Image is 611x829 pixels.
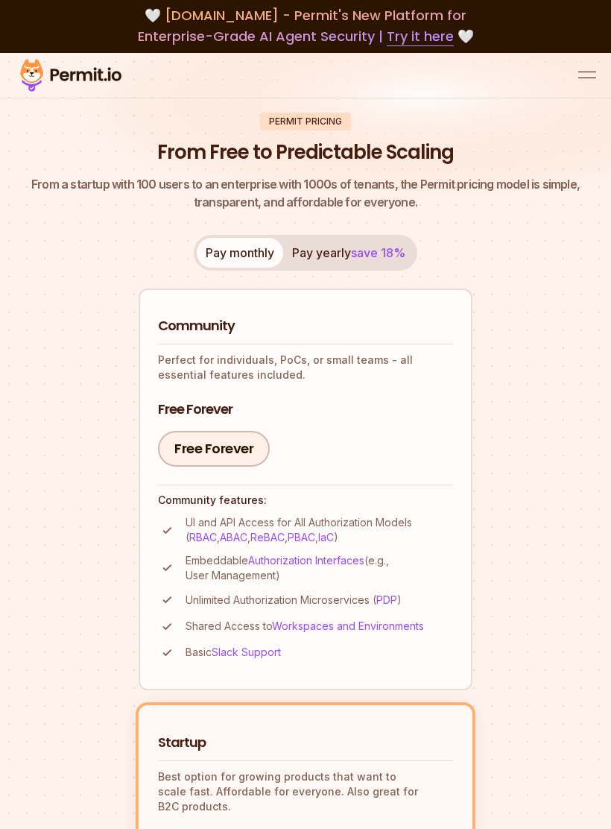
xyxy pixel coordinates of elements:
[138,6,467,45] span: [DOMAIN_NAME] - Permit's New Platform for Enterprise-Grade AI Agent Security |
[288,531,315,543] a: PBAC
[158,431,270,467] a: Free Forever
[578,66,596,84] button: open menu
[158,400,453,419] h3: Free Forever
[15,56,127,95] img: Permit logo
[272,620,424,632] a: Workspaces and Environments
[186,645,281,660] p: Basic
[387,27,454,46] a: Try it here
[376,593,397,606] a: PDP
[189,531,217,543] a: RBAC
[250,531,285,543] a: ReBAC
[248,554,364,567] a: Authorization Interfaces
[157,139,454,166] h1: From Free to Predictable Scaling
[220,531,247,543] a: ABAC
[158,317,453,335] h2: Community
[186,515,453,545] p: UI and API Access for All Authorization Models ( , , , , )
[158,734,453,752] h2: Startup
[158,493,453,508] h4: Community features:
[158,769,453,814] p: Best option for growing products that want to scale fast. Affordable for everyone. Also great for...
[260,113,351,130] div: Permit Pricing
[15,175,596,211] p: the Permit pricing model is simple, transparent, and affordable for everyone.
[158,353,453,382] p: Perfect for individuals, PoCs, or small teams - all essential features included.
[15,5,596,47] div: 🤍 🤍
[212,646,281,658] a: Slack Support
[186,619,424,634] p: Shared Access to
[31,177,400,192] span: From a startup with 100 users to an enterprise with 1000s of tenants,
[186,553,453,583] p: Embeddable (e.g., User Management)
[351,245,405,260] span: save 18%
[186,593,402,608] p: Unlimited Authorization Microservices ( )
[318,531,334,543] a: IaC
[283,238,414,268] button: Pay yearlysave 18%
